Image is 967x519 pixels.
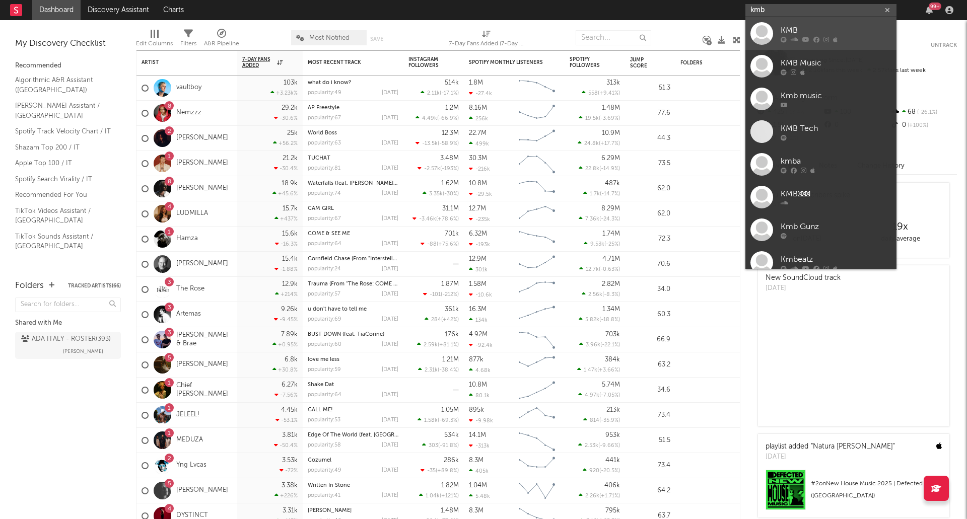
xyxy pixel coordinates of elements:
[600,141,618,146] span: +17.7 %
[431,317,441,323] span: 284
[811,478,942,502] div: # 2 on New House Music 2025 | Defected ([GEOGRAPHIC_DATA])
[630,233,670,245] div: 72.3
[423,291,459,298] div: ( )
[422,116,437,121] span: 4.49k
[931,40,957,50] button: Untrack
[382,90,398,96] div: [DATE]
[781,155,891,167] div: kmba
[630,158,670,170] div: 73.5
[514,126,560,151] svg: Chart title
[745,17,896,50] a: KMB
[308,130,398,136] div: World Boss
[584,241,620,247] div: ( )
[890,119,957,132] div: 0
[418,165,459,172] div: ( )
[602,231,620,237] div: 1.74M
[308,317,341,322] div: popularity: 69
[469,205,486,212] div: 12.7M
[370,36,383,42] button: Save
[272,366,298,373] div: +30.8 %
[514,327,560,352] svg: Chart title
[382,241,398,247] div: [DATE]
[588,292,602,298] span: 2.56k
[606,80,620,86] div: 313k
[242,56,274,68] span: 7-Day Fans Added
[854,221,947,233] div: 19 x
[308,156,398,161] div: TUCHAT
[15,205,111,226] a: TikTok Videos Assistant / [GEOGRAPHIC_DATA]
[176,184,228,193] a: [PERSON_NAME]
[602,306,620,313] div: 1.34M
[270,90,298,96] div: +3.23k %
[602,130,620,136] div: 10.9M
[602,342,618,348] span: -22.1 %
[630,208,670,220] div: 62.0
[176,285,204,293] a: The Rose
[469,342,493,348] div: -92.4k
[274,215,298,222] div: +437 %
[15,280,44,292] div: Folders
[440,155,459,162] div: 3.48M
[926,6,933,14] button: 99+
[430,292,441,298] span: -101
[176,209,208,218] a: LUDMILLA
[602,105,620,111] div: 1.48M
[424,342,438,348] span: 2.59k
[439,141,457,146] span: -58.9 %
[602,281,620,287] div: 2.82M
[308,281,398,287] div: Trauma (From "The Rose: COME BACK TO ME")
[758,470,949,517] a: #2onNew House Music 2025 | Defected ([GEOGRAPHIC_DATA])
[421,90,459,96] div: ( )
[781,90,891,102] div: Kmb music
[605,180,620,187] div: 487k
[745,246,896,279] a: Kmbeatz
[308,206,334,211] a: CAM GIRL
[469,356,483,363] div: 877k
[745,181,896,213] a: KMB ᷛᶱᷟ⸉
[382,342,398,347] div: [DATE]
[602,256,620,262] div: 4.71M
[308,407,333,413] a: CALL ME!
[308,332,398,337] div: BUST DOWN (feat. TiaCorine)
[590,242,604,247] span: 9.53k
[424,166,440,172] span: -2.57k
[600,116,618,121] span: -3.69 %
[745,4,896,17] input: Search for artists
[382,266,398,272] div: [DATE]
[582,291,620,298] div: ( )
[136,38,173,50] div: Edit Columns
[630,283,670,295] div: 34.0
[514,302,560,327] svg: Chart title
[275,291,298,298] div: +214 %
[449,25,524,54] div: 7-Day Fans Added (7-Day Fans Added)
[514,352,560,378] svg: Chart title
[584,141,599,146] span: 24.8k
[579,341,620,348] div: ( )
[176,109,201,117] a: Nemzzz
[421,241,459,247] div: ( )
[274,266,298,272] div: -1.88 %
[579,165,620,172] div: ( )
[176,331,232,348] a: [PERSON_NAME] & Brae
[585,216,599,222] span: 7.36k
[469,191,492,197] div: -29.5k
[590,191,600,197] span: 1.7k
[176,84,201,92] a: vaultboy
[449,38,524,50] div: 7-Day Fans Added (7-Day Fans Added)
[308,256,401,262] a: Cornfield Chase (From "Interstellar")
[423,190,459,197] div: ( )
[442,292,457,298] span: -212 %
[176,382,232,399] a: Chief [PERSON_NAME]
[469,130,487,136] div: 22.7M
[585,317,599,323] span: 5.82k
[442,166,457,172] span: -193 %
[308,332,384,337] a: BUST DOWN (feat. TiaCorine)
[308,241,341,247] div: popularity: 64
[281,331,298,338] div: 7.89k
[916,110,937,115] span: -26.1 %
[422,141,438,146] span: -13.5k
[180,38,196,50] div: Filters
[204,38,239,50] div: A&R Pipeline
[308,80,351,86] a: what do i know?
[176,486,228,495] a: [PERSON_NAME]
